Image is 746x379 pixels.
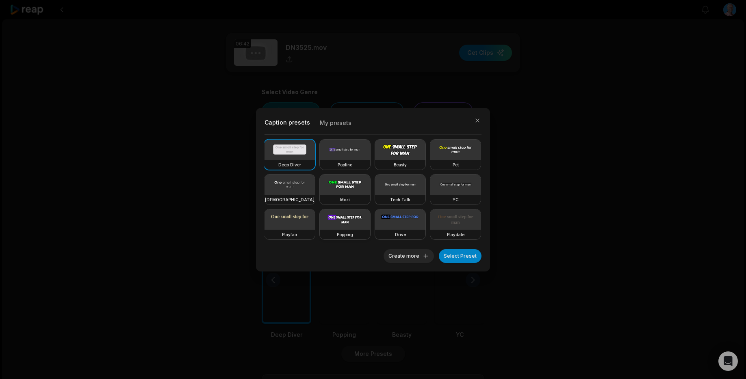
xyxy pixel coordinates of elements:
[320,116,351,134] button: My presets
[453,196,459,203] h3: YC
[395,231,406,238] h3: Drive
[282,231,297,238] h3: Playfair
[453,162,459,168] h3: Pet
[337,231,353,238] h3: Popping
[384,251,434,259] a: Create more
[439,249,481,263] button: Select Preset
[390,196,410,203] h3: Tech Talk
[338,162,352,168] h3: Popline
[340,196,350,203] h3: Mozi
[265,116,310,134] button: Caption presets
[447,231,464,238] h3: Playdate
[265,196,314,203] h3: [DEMOGRAPHIC_DATA]
[384,249,434,263] button: Create more
[718,351,738,371] div: Open Intercom Messenger
[394,162,407,168] h3: Beasty
[278,162,301,168] h3: Deep Diver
